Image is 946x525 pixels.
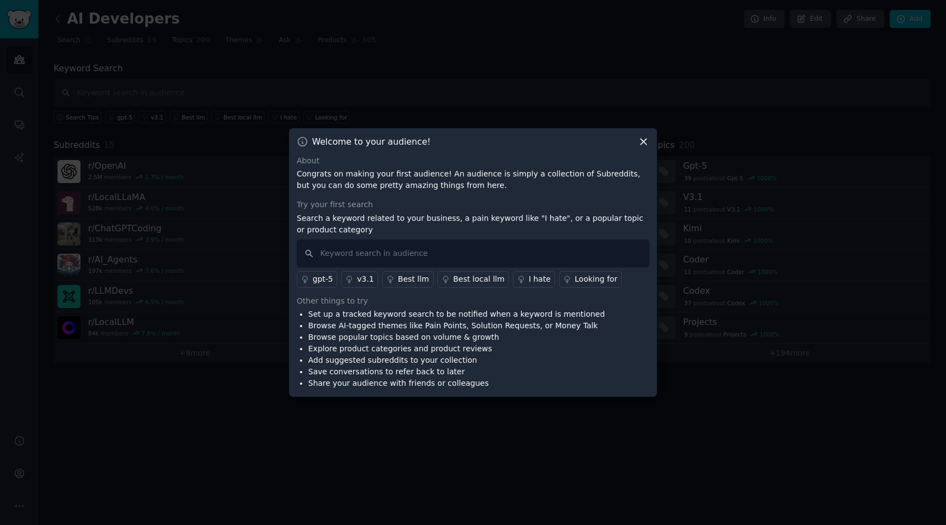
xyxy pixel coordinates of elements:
div: Other things to try [297,295,649,307]
p: Search a keyword related to your business, a pain keyword like "I hate", or a popular topic or pr... [297,213,649,236]
li: Browse popular topics based on volume & growth [308,332,605,343]
div: Best local llm [453,273,505,285]
a: Looking for [559,271,622,288]
h3: Welcome to your audience! [312,136,431,147]
li: Add suggested subreddits to your collection [308,355,605,366]
a: I hate [513,271,555,288]
a: v3.1 [341,271,378,288]
a: Best local llm [437,271,509,288]
div: v3.1 [357,273,374,285]
a: Best llm [382,271,434,288]
input: Keyword search in audience [297,239,649,267]
li: Save conversations to refer back to later [308,366,605,378]
div: gpt-5 [313,273,333,285]
li: Explore product categories and product reviews [308,343,605,355]
div: Best llm [398,273,429,285]
div: About [297,155,649,167]
div: I hate [529,273,551,285]
li: Share your audience with friends or colleagues [308,378,605,389]
li: Browse AI-tagged themes like Pain Points, Solution Requests, or Money Talk [308,320,605,332]
a: gpt-5 [297,271,337,288]
div: Try your first search [297,199,649,210]
li: Set up a tracked keyword search to be notified when a keyword is mentioned [308,309,605,320]
div: Looking for [575,273,618,285]
p: Congrats on making your first audience! An audience is simply a collection of Subreddits, but you... [297,168,649,191]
